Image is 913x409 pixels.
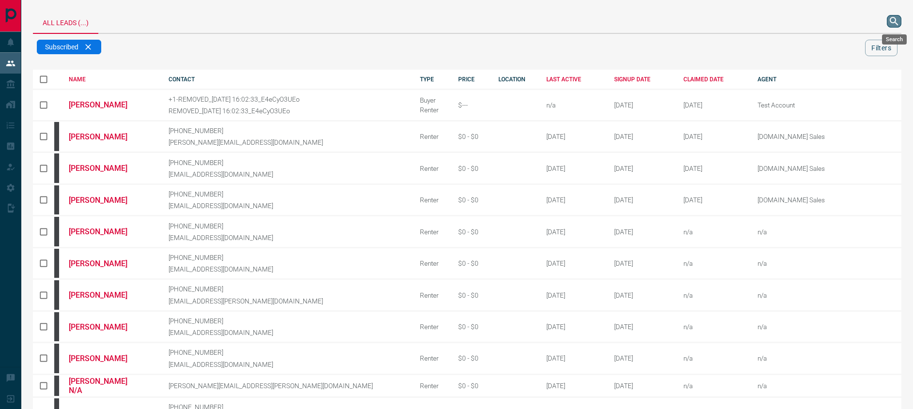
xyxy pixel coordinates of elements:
[614,228,669,236] div: October 12th 2008, 11:22:16 AM
[683,133,743,140] div: February 19th 2025, 2:37:44 PM
[546,259,600,267] div: [DATE]
[169,254,405,261] p: [PHONE_NUMBER]
[758,259,879,267] p: n/a
[54,249,59,278] div: mrloft.ca
[45,43,78,51] span: Subscribed
[169,348,405,356] p: [PHONE_NUMBER]
[614,259,669,267] div: October 12th 2008, 3:01:27 PM
[614,76,669,83] div: SIGNUP DATE
[683,259,743,267] div: n/a
[458,76,484,83] div: PRICE
[758,76,901,83] div: AGENT
[683,228,743,236] div: n/a
[54,280,59,309] div: mrloft.ca
[69,322,141,332] a: [PERSON_NAME]
[458,165,484,172] div: $0 - $0
[169,285,405,293] p: [PHONE_NUMBER]
[758,354,879,362] p: n/a
[420,354,444,362] div: Renter
[69,377,141,395] a: [PERSON_NAME] N/A
[420,228,444,236] div: Renter
[169,297,405,305] p: [EMAIL_ADDRESS][PERSON_NAME][DOMAIN_NAME]
[683,291,743,299] div: n/a
[614,133,669,140] div: October 11th 2008, 12:32:56 PM
[69,227,141,236] a: [PERSON_NAME]
[887,15,901,28] button: search button
[683,76,743,83] div: CLAIMED DATE
[420,382,444,390] div: Renter
[169,159,405,167] p: [PHONE_NUMBER]
[498,76,532,83] div: LOCATION
[546,354,600,362] div: [DATE]
[458,354,484,362] div: $0 - $0
[54,312,59,341] div: mrloft.ca
[865,40,898,56] button: Filters
[169,234,405,242] p: [EMAIL_ADDRESS][DOMAIN_NAME]
[69,76,155,83] div: NAME
[54,217,59,246] div: mrloft.ca
[458,291,484,299] div: $0 - $0
[54,185,59,214] div: mrloft.ca
[169,138,405,146] p: [PERSON_NAME][EMAIL_ADDRESS][DOMAIN_NAME]
[169,190,405,198] p: [PHONE_NUMBER]
[54,153,59,182] div: mrloft.ca
[758,196,879,204] p: [DOMAIN_NAME] Sales
[169,361,405,368] p: [EMAIL_ADDRESS][DOMAIN_NAME]
[69,132,141,141] a: [PERSON_NAME]
[69,164,141,173] a: [PERSON_NAME]
[169,265,405,273] p: [EMAIL_ADDRESS][DOMAIN_NAME]
[546,133,600,140] div: [DATE]
[169,107,405,115] p: REMOVED_[DATE] 16:02:33_E4eCyO3UEo
[758,382,879,390] p: n/a
[69,354,141,363] a: [PERSON_NAME]
[169,329,405,336] p: [EMAIL_ADDRESS][DOMAIN_NAME]
[420,133,444,140] div: Renter
[169,127,405,135] p: [PHONE_NUMBER]
[169,76,405,83] div: CONTACT
[420,196,444,204] div: Renter
[458,133,484,140] div: $0 - $0
[614,354,669,362] div: October 14th 2008, 1:23:37 AM
[69,100,141,109] a: [PERSON_NAME]
[169,382,405,390] p: [PERSON_NAME][EMAIL_ADDRESS][PERSON_NAME][DOMAIN_NAME]
[546,291,600,299] div: [DATE]
[37,40,101,54] div: Subscribed
[882,34,907,45] div: Search
[758,291,879,299] p: n/a
[546,165,600,172] div: [DATE]
[546,196,600,204] div: [DATE]
[546,382,600,390] div: [DATE]
[420,259,444,267] div: Renter
[758,101,879,109] p: Test Account
[420,106,444,114] div: Renter
[614,291,669,299] div: October 13th 2008, 7:44:16 PM
[614,165,669,172] div: October 11th 2008, 5:41:37 PM
[420,165,444,172] div: Renter
[420,76,444,83] div: TYPE
[683,323,743,331] div: n/a
[683,382,743,390] div: n/a
[614,382,669,390] div: October 15th 2008, 9:26:23 AM
[420,96,444,104] div: Buyer
[758,323,879,331] p: n/a
[458,228,484,236] div: $0 - $0
[169,317,405,325] p: [PHONE_NUMBER]
[614,101,669,109] div: September 1st 2015, 9:13:21 AM
[54,376,59,396] div: mrloft.ca
[169,170,405,178] p: [EMAIL_ADDRESS][DOMAIN_NAME]
[458,196,484,204] div: $0 - $0
[169,222,405,230] p: [PHONE_NUMBER]
[54,344,59,373] div: mrloft.ca
[69,259,141,268] a: [PERSON_NAME]
[69,196,141,205] a: [PERSON_NAME]
[546,76,600,83] div: LAST ACTIVE
[420,291,444,299] div: Renter
[683,354,743,362] div: n/a
[169,202,405,210] p: [EMAIL_ADDRESS][DOMAIN_NAME]
[546,323,600,331] div: [DATE]
[33,10,98,34] div: All Leads (...)
[683,196,743,204] div: February 19th 2025, 2:37:44 PM
[458,101,484,109] div: $---
[614,323,669,331] div: October 13th 2008, 8:32:50 PM
[614,196,669,204] div: October 12th 2008, 6:29:44 AM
